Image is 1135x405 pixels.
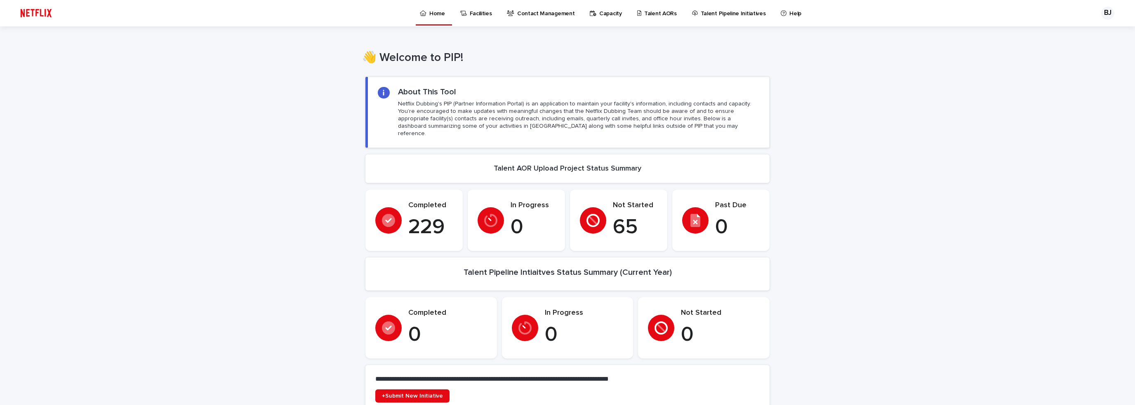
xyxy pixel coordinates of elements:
p: Completed [408,309,487,318]
span: +Submit New Initiative [382,393,443,399]
p: Past Due [715,201,760,210]
p: 229 [408,215,453,240]
p: Not Started [681,309,760,318]
h2: Talent Pipeline Intiaitves Status Summary (Current Year) [464,267,672,277]
p: 0 [408,323,487,347]
h1: 👋 Welcome to PIP! [362,51,766,65]
p: 0 [511,215,555,240]
p: Netflix Dubbing's PIP (Partner Information Portal) is an application to maintain your facility's ... [398,100,759,138]
p: Not Started [613,201,657,210]
div: BJ [1101,7,1114,20]
p: Completed [408,201,453,210]
p: 0 [715,215,760,240]
p: 0 [545,323,624,347]
p: In Progress [511,201,555,210]
p: 0 [681,323,760,347]
h2: About This Tool [398,87,456,97]
img: ifQbXi3ZQGMSEF7WDB7W [16,5,56,21]
h2: Talent AOR Upload Project Status Summary [494,164,641,173]
a: +Submit New Initiative [375,389,450,403]
p: 65 [613,215,657,240]
p: In Progress [545,309,624,318]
